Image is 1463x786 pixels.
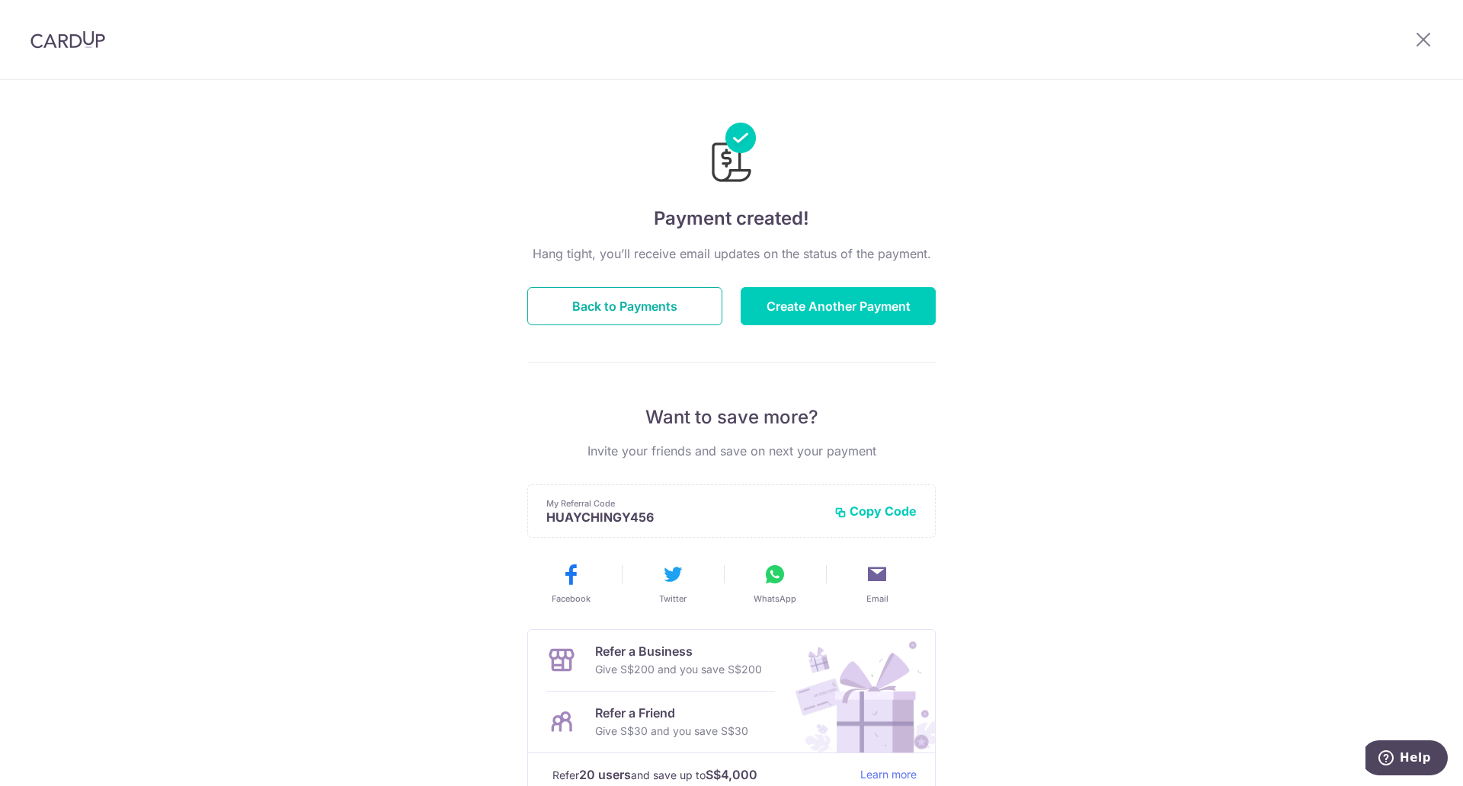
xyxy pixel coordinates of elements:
[707,123,756,187] img: Payments
[595,722,748,740] p: Give S$30 and you save S$30
[527,205,936,232] h4: Payment created!
[546,497,822,510] p: My Referral Code
[552,593,591,605] span: Facebook
[730,562,820,605] button: WhatsApp
[595,642,762,660] p: Refer a Business
[741,287,936,325] button: Create Another Payment
[834,503,917,519] button: Copy Code
[595,704,748,722] p: Refer a Friend
[706,765,757,784] strong: S$4,000
[527,405,936,430] p: Want to save more?
[659,593,687,605] span: Twitter
[30,30,105,49] img: CardUp
[866,593,888,605] span: Email
[526,562,616,605] button: Facebook
[754,593,796,605] span: WhatsApp
[595,660,762,679] p: Give S$200 and you save S$200
[832,562,922,605] button: Email
[546,510,822,525] p: HUAYCHINGY456
[628,562,718,605] button: Twitter
[552,765,848,784] p: Refer and save up to
[781,630,935,752] img: Refer
[527,287,722,325] button: Back to Payments
[579,765,631,784] strong: 20 users
[527,442,936,460] p: Invite your friends and save on next your payment
[860,765,917,784] a: Learn more
[527,244,936,263] p: Hang tight, you’ll receive email updates on the status of the payment.
[1365,740,1448,778] iframe: Opens a widget where you can find more information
